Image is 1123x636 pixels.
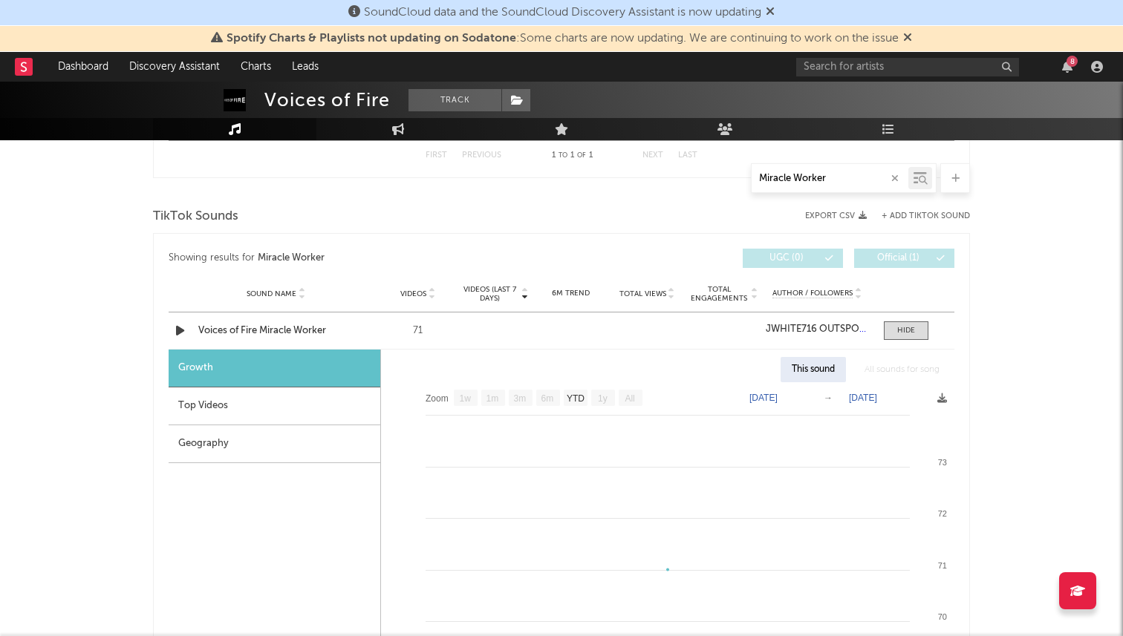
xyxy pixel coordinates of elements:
text: 1m [486,393,499,404]
span: Videos [400,289,426,298]
span: Dismiss [766,7,775,19]
span: Author / Followers [772,289,853,298]
text: YTD [567,393,585,404]
div: Top Videos [169,387,380,425]
a: Leads [281,52,329,82]
button: Track [408,89,501,111]
button: Last [678,151,697,160]
span: Total Engagements [689,285,749,303]
span: Sound Name [247,289,296,298]
text: Zoom [426,393,449,404]
div: Growth [169,350,380,387]
span: : Some charts are now updating. We are continuing to work on the issue [227,33,899,45]
span: Official ( 1 ) [864,254,932,263]
button: + Add TikTok Sound [867,212,970,220]
div: 6M Trend [536,288,605,299]
input: Search for artists [796,58,1019,76]
text: 1w [460,393,472,404]
div: Geography [169,425,380,463]
text: 72 [938,509,947,518]
span: to [559,152,567,159]
input: Search by song name or URL [752,173,908,185]
div: Voices of Fire [264,89,390,111]
div: This sound [781,357,846,382]
div: All sounds for song [853,357,951,382]
span: UGC ( 0 ) [752,254,821,263]
div: Showing results for [169,249,561,268]
div: 71 [383,324,452,338]
text: → [824,393,833,403]
button: + Add TikTok Sound [882,212,970,220]
a: Charts [230,52,281,82]
strong: JWHITE716 OUTSPOKEN [766,324,878,334]
text: 1y [598,393,608,404]
text: 70 [938,612,947,621]
text: [DATE] [849,393,877,403]
button: First [426,151,447,160]
a: Discovery Assistant [119,52,230,82]
text: 3m [514,393,527,404]
div: Miracle Worker [258,249,325,267]
button: Official(1) [854,249,954,268]
span: Total Views [619,289,666,298]
text: [DATE] [749,393,778,403]
text: 6m [541,393,554,404]
div: 8 [1067,56,1078,67]
button: Next [642,151,663,160]
span: SoundCloud data and the SoundCloud Discovery Assistant is now updating [364,7,761,19]
span: Videos (last 7 days) [460,285,520,303]
span: Dismiss [903,33,912,45]
div: 1 1 1 [531,147,613,165]
text: 73 [938,458,947,467]
a: JWHITE716 OUTSPOKEN [766,324,869,335]
span: Spotify Charts & Playlists not updating on Sodatone [227,33,516,45]
button: UGC(0) [743,249,843,268]
button: 8 [1062,61,1072,73]
span: of [577,152,586,159]
text: All [625,393,634,404]
span: TikTok Sounds [153,208,238,226]
a: Dashboard [48,52,119,82]
a: Voices of Fire Miracle Worker [198,324,354,338]
button: Export CSV [805,212,867,220]
text: 71 [938,561,947,570]
button: Previous [462,151,501,160]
